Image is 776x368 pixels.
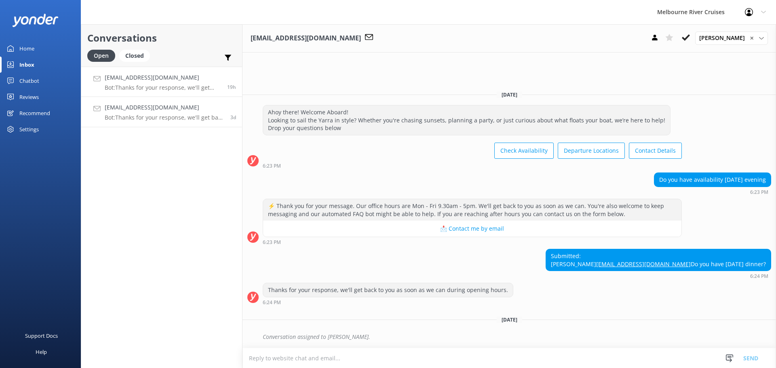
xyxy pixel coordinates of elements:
[596,260,691,268] a: [EMAIL_ADDRESS][DOMAIN_NAME]
[263,221,681,237] button: 📩 Contact me by email
[546,273,771,279] div: Sep 15 2025 06:24pm (UTC +10:00) Australia/Sydney
[19,121,39,137] div: Settings
[263,239,682,245] div: Sep 15 2025 06:23pm (UTC +10:00) Australia/Sydney
[19,40,34,57] div: Home
[629,143,682,159] button: Contact Details
[263,105,670,135] div: Ahoy there! Welcome Aboard! Looking to sail the Yarra in style? Whether you're chasing sunsets, p...
[558,143,625,159] button: Departure Locations
[497,316,522,323] span: [DATE]
[105,114,224,121] p: Bot: Thanks for your response, we'll get back to you as soon as we can during opening hours.
[87,50,115,62] div: Open
[251,33,361,44] h3: [EMAIL_ADDRESS][DOMAIN_NAME]
[750,34,754,42] span: ✕
[263,163,682,168] div: Sep 15 2025 06:23pm (UTC +10:00) Australia/Sydney
[12,14,59,27] img: yonder-white-logo.png
[263,199,681,221] div: ⚡ Thank you for your message. Our office hours are Mon - Fri 9.30am - 5pm. We'll get back to you ...
[119,51,154,60] a: Closed
[81,67,242,97] a: [EMAIL_ADDRESS][DOMAIN_NAME]Bot:Thanks for your response, we'll get back to you as soon as we can...
[105,103,224,112] h4: [EMAIL_ADDRESS][DOMAIN_NAME]
[105,73,221,82] h4: [EMAIL_ADDRESS][DOMAIN_NAME]
[695,32,768,44] div: Assign User
[247,330,771,344] div: 2025-09-16T01:11:08.469
[119,50,150,62] div: Closed
[263,299,513,305] div: Sep 15 2025 06:24pm (UTC +10:00) Australia/Sydney
[654,173,771,187] div: Do you have availability [DATE] evening
[263,164,281,168] strong: 6:23 PM
[699,34,750,42] span: [PERSON_NAME]
[19,57,34,73] div: Inbox
[263,240,281,245] strong: 6:23 PM
[494,143,554,159] button: Check Availability
[546,249,771,271] div: Submitted: [PERSON_NAME] Do you have [DATE] dinner?
[263,283,513,297] div: Thanks for your response, we'll get back to you as soon as we can during opening hours.
[25,328,58,344] div: Support Docs
[81,97,242,127] a: [EMAIL_ADDRESS][DOMAIN_NAME]Bot:Thanks for your response, we'll get back to you as soon as we can...
[19,73,39,89] div: Chatbot
[230,114,236,121] span: Sep 12 2025 05:14pm (UTC +10:00) Australia/Sydney
[105,84,221,91] p: Bot: Thanks for your response, we'll get back to you as soon as we can during opening hours.
[36,344,47,360] div: Help
[497,91,522,98] span: [DATE]
[19,89,39,105] div: Reviews
[263,300,281,305] strong: 6:24 PM
[750,274,768,279] strong: 6:24 PM
[263,330,771,344] div: Conversation assigned to [PERSON_NAME].
[19,105,50,121] div: Recommend
[654,189,771,195] div: Sep 15 2025 06:23pm (UTC +10:00) Australia/Sydney
[227,84,236,90] span: Sep 15 2025 06:24pm (UTC +10:00) Australia/Sydney
[750,190,768,195] strong: 6:23 PM
[87,51,119,60] a: Open
[87,30,236,46] h2: Conversations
